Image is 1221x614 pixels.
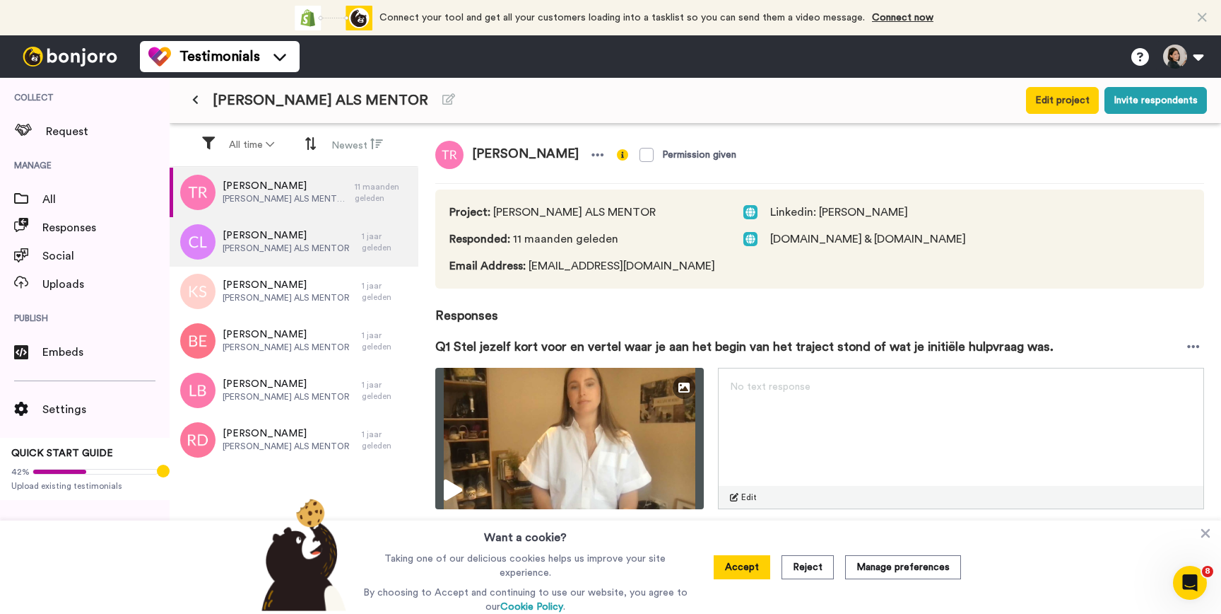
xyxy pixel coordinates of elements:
a: [PERSON_NAME][PERSON_NAME] ALS MENTOR11 maanden geleden [170,168,418,217]
span: 42% [11,466,30,477]
div: 1 jaar geleden [362,429,411,451]
span: Edit [741,492,757,503]
span: [DOMAIN_NAME] & [DOMAIN_NAME] [770,231,966,248]
span: [PERSON_NAME] [464,141,587,169]
span: [PERSON_NAME] [223,179,348,193]
a: [PERSON_NAME][PERSON_NAME] ALS MENTOR1 jaar geleden [170,217,418,267]
div: 1 jaar geleden [362,231,411,253]
img: tr.png [435,141,464,169]
span: Email Address : [449,260,526,272]
img: tr.png [180,175,216,210]
span: [PERSON_NAME] ALS MENTOR [223,243,350,254]
span: [PERSON_NAME] ALS MENTOR [223,292,350,303]
h3: Want a cookie? [484,521,567,546]
a: [PERSON_NAME][PERSON_NAME] ALS MENTOR1 jaar geleden [170,366,418,415]
span: [PERSON_NAME] ALS MENTOR [449,204,715,221]
img: bear-with-cookie.png [249,498,353,611]
a: [PERSON_NAME][PERSON_NAME] ALS MENTOR1 jaar geleden [170,267,418,316]
img: tm-color.svg [148,45,171,68]
span: [PERSON_NAME] ALS MENTOR [223,193,348,204]
img: 1583683c-3bd9-40fc-b56c-2691e066e2f9-thumbnail_full-1725347963.jpg [435,368,704,509]
img: rd.png [180,422,216,458]
span: 11 maanden geleden [449,231,715,248]
span: [PERSON_NAME] ALS MENTOR [213,91,428,110]
span: No text response [730,382,810,392]
button: All time [220,132,283,158]
span: [PERSON_NAME] ALS MENTOR [223,342,350,353]
span: Responded : [449,233,510,245]
span: Linkedin: [PERSON_NAME] [770,204,908,221]
div: 1 jaar geleden [362,379,411,402]
span: Upload existing testimonials [11,480,158,492]
span: [PERSON_NAME] [223,427,350,441]
button: Newest [323,132,391,158]
iframe: Intercom live chat [1173,566,1207,600]
button: Manage preferences [845,555,961,579]
span: Project : [449,207,490,218]
img: bj-logo-header-white.svg [17,47,123,66]
div: 1 jaar geleden [362,280,411,303]
span: Settings [42,401,170,418]
a: [PERSON_NAME][PERSON_NAME] ALS MENTOR1 jaar geleden [170,316,418,366]
span: [PERSON_NAME] [223,228,350,243]
span: Social [42,248,170,265]
img: web.svg [743,232,757,246]
span: Testimonials [179,47,260,66]
p: Taking one of our delicious cookies helps us improve your site experience. [360,552,691,580]
span: Q1 Stel jezelf kort voor en vertel waar je aan het begin van het traject stond of wat je initiële... [435,337,1054,357]
span: Request [46,123,170,140]
span: [PERSON_NAME] ALS MENTOR [223,391,350,402]
span: Uploads [42,276,170,293]
span: [PERSON_NAME] [223,377,350,391]
button: Accept [714,555,770,579]
span: [PERSON_NAME] ALS MENTOR [223,441,350,452]
span: All [42,191,170,208]
button: Invite respondents [1104,87,1207,114]
img: cl.png [180,224,216,260]
span: [PERSON_NAME] [223,328,350,342]
a: [PERSON_NAME][PERSON_NAME] ALS MENTOR1 jaar geleden [170,415,418,465]
div: 1 jaar geleden [362,330,411,352]
span: Responses [42,219,170,236]
a: Cookie Policy [500,602,563,612]
span: QUICK START GUIDE [11,448,113,458]
div: Permission given [662,148,736,162]
button: Edit project [1026,87,1099,114]
div: Tooltip anchor [157,465,170,477]
img: web.svg [743,205,757,219]
a: Connect now [872,13,933,23]
span: 8 [1202,566,1213,577]
span: Connect your tool and get all your customers loading into a tasklist so you can send them a video... [379,13,865,23]
div: 11 maanden geleden [355,181,411,204]
span: Embeds [42,344,170,361]
span: [PERSON_NAME] [223,278,350,292]
img: be.png [180,323,216,359]
span: [EMAIL_ADDRESS][DOMAIN_NAME] [449,257,715,274]
img: ks.png [180,274,216,309]
img: info-yellow.svg [617,149,628,161]
span: Responses [435,289,1204,325]
img: lb.png [180,373,216,408]
div: animation [295,6,372,30]
p: By choosing to Accept and continuing to use our website, you agree to our . [360,586,691,614]
button: Reject [781,555,834,579]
